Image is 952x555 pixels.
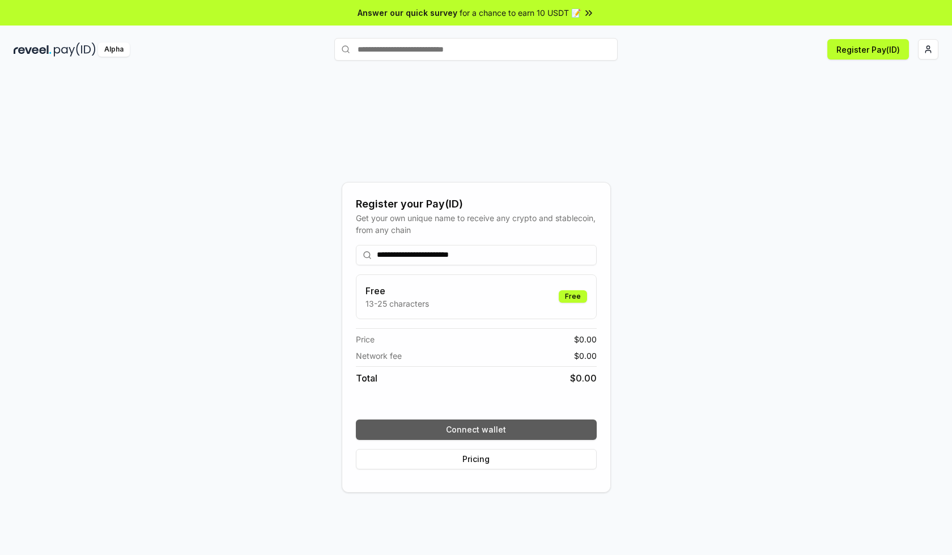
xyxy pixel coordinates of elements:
img: pay_id [54,43,96,57]
span: for a chance to earn 10 USDT 📝 [460,7,581,19]
div: Alpha [98,43,130,57]
div: Register your Pay(ID) [356,196,597,212]
span: $ 0.00 [570,371,597,385]
img: reveel_dark [14,43,52,57]
span: Network fee [356,350,402,362]
span: Price [356,333,375,345]
h3: Free [365,284,429,298]
button: Pricing [356,449,597,469]
p: 13-25 characters [365,298,429,310]
span: $ 0.00 [574,350,597,362]
button: Connect wallet [356,420,597,440]
span: Total [356,371,377,385]
span: Answer our quick survey [358,7,457,19]
div: Get your own unique name to receive any crypto and stablecoin, from any chain [356,212,597,236]
button: Register Pay(ID) [827,39,909,60]
span: $ 0.00 [574,333,597,345]
div: Free [559,290,587,303]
